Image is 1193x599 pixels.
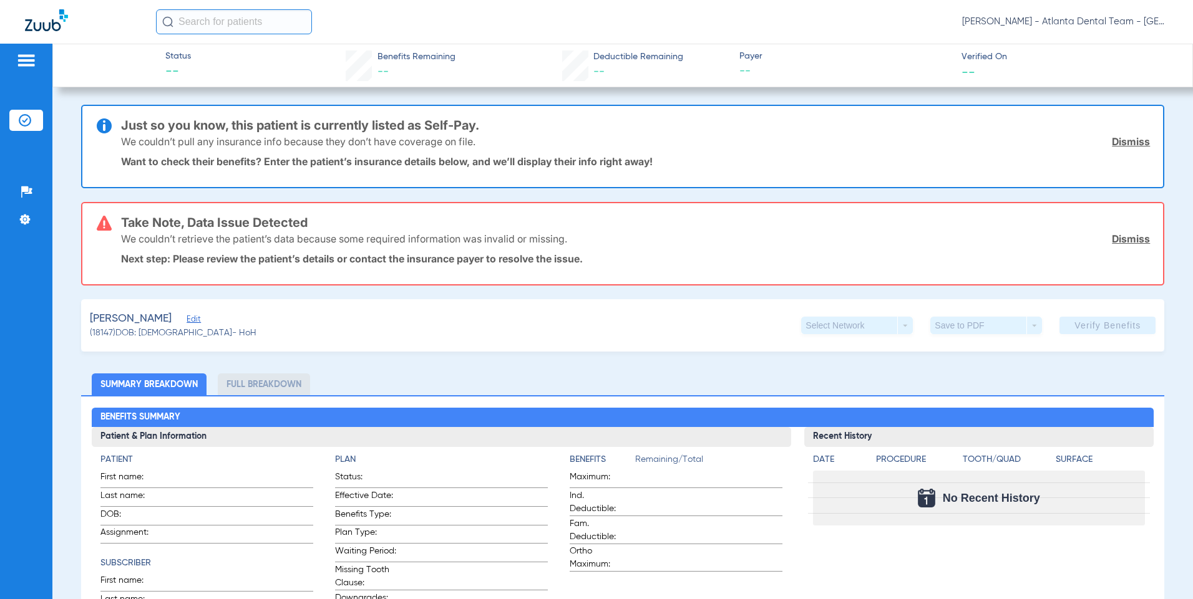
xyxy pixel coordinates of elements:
[335,471,396,487] span: Status:
[570,453,635,466] h4: Benefits
[1056,453,1144,471] app-breakdown-title: Surface
[1112,135,1150,148] a: Dismiss
[156,9,312,34] input: Search for patients
[593,66,605,77] span: --
[97,216,112,231] img: error-icon
[1112,232,1150,245] a: Dismiss
[16,53,36,68] img: hamburger-icon
[739,64,951,79] span: --
[187,315,198,327] span: Edit
[739,50,951,63] span: Payer
[165,50,191,63] span: Status
[100,453,313,466] h4: Patient
[100,489,162,506] span: Last name:
[963,453,1051,471] app-breakdown-title: Tooth/Quad
[92,427,791,447] h3: Patient & Plan Information
[100,574,162,591] span: First name:
[92,408,1154,428] h2: Benefits Summary
[335,508,396,525] span: Benefits Type:
[121,232,567,245] p: We couldn’t retrieve the patient’s data because some required information was invalid or missing.
[100,557,313,570] h4: Subscriber
[218,373,310,395] li: Full Breakdown
[962,50,1173,64] span: Verified On
[100,471,162,487] span: First name:
[121,135,475,148] p: We couldn’t pull any insurance info because they don’t have coverage on file.
[121,252,1151,265] p: Next step: Please review the patient’s details or contact the insurance payer to resolve the issue.
[876,453,958,471] app-breakdown-title: Procedure
[377,50,455,64] span: Benefits Remaining
[25,9,68,31] img: Zuub Logo
[335,545,396,562] span: Waiting Period:
[570,517,631,544] span: Fam. Deductible:
[918,489,935,507] img: Calendar
[635,453,782,471] span: Remaining/Total
[90,327,256,340] span: (18147) DOB: [DEMOGRAPHIC_DATA] - HoH
[100,526,162,543] span: Assignment:
[593,50,683,64] span: Deductible Remaining
[963,453,1051,466] h4: Tooth/Quad
[90,311,172,327] span: [PERSON_NAME]
[335,526,396,543] span: Plan Type:
[121,216,1151,229] h3: Take Note, Data Issue Detected
[100,508,162,525] span: DOB:
[121,119,1151,132] h3: Just so you know, this patient is currently listed as Self-Pay.
[570,471,631,487] span: Maximum:
[570,453,635,471] app-breakdown-title: Benefits
[962,65,975,78] span: --
[570,545,631,571] span: Ortho Maximum:
[92,373,207,395] li: Summary Breakdown
[165,64,191,81] span: --
[97,118,112,133] img: info-icon
[804,427,1154,447] h3: Recent History
[962,16,1168,28] span: [PERSON_NAME] - Atlanta Dental Team - [GEOGRAPHIC_DATA]
[1056,453,1144,466] h4: Surface
[121,155,1151,168] p: Want to check their benefits? Enter the patient’s insurance details below, and we’ll display thei...
[943,492,1040,504] span: No Recent History
[570,489,631,515] span: Ind. Deductible:
[335,563,396,590] span: Missing Tooth Clause:
[335,489,396,506] span: Effective Date:
[162,16,173,27] img: Search Icon
[377,66,389,77] span: --
[813,453,865,471] app-breakdown-title: Date
[813,453,865,466] h4: Date
[335,453,548,466] h4: Plan
[876,453,958,466] h4: Procedure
